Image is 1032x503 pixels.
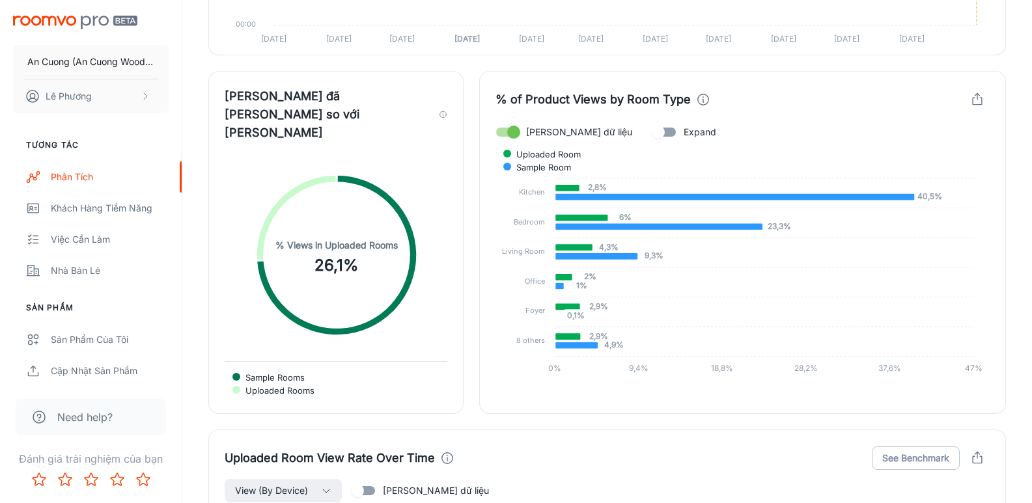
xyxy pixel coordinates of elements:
[519,34,544,44] tspan: [DATE]
[507,148,581,160] span: Uploaded Room
[966,363,983,373] tspan: 47%
[51,333,169,347] div: Sản phẩm của tôi
[13,16,137,29] img: Roomvo PRO Beta
[507,161,571,173] span: Sample Room
[526,306,546,315] tspan: Foyer
[51,232,169,247] div: Việc cần làm
[261,34,286,44] tspan: [DATE]
[225,87,434,142] h4: [PERSON_NAME] đã [PERSON_NAME] so với [PERSON_NAME]
[795,363,818,373] tspan: 28,2%
[517,336,546,345] tspan: 8 others
[514,217,546,226] tspan: Bedroom
[104,467,130,493] button: Rate 4 star
[13,45,169,79] button: An Cuong (An Cuong Wood - Working Materials)
[578,34,604,44] tspan: [DATE]
[383,483,489,498] span: [PERSON_NAME] dữ liệu
[26,467,52,493] button: Rate 1 star
[225,449,435,467] h4: Uploaded Room View Rate Over Time
[130,467,156,493] button: Rate 5 star
[46,89,92,103] p: Lê Phương
[27,55,154,69] p: An Cuong (An Cuong Wood - Working Materials)
[771,34,796,44] tspan: [DATE]
[13,79,169,113] button: Lê Phương
[236,372,305,383] span: Sample Rooms
[643,34,669,44] tspan: [DATE]
[712,363,734,373] tspan: 18,8%
[235,483,308,498] span: View (By Device)
[51,170,169,184] div: Phân tích
[57,409,113,425] span: Need help?
[225,479,342,502] button: View (By Device)
[78,467,104,493] button: Rate 3 star
[51,264,169,278] div: Nhà bán lẻ
[503,247,546,256] tspan: Living Room
[629,363,648,373] tspan: 9,4%
[52,467,78,493] button: Rate 2 star
[51,201,169,215] div: Khách hàng tiềm năng
[684,125,716,139] span: Expand
[495,90,691,109] h4: % of Product Views by Room Type
[526,125,632,139] span: [PERSON_NAME] dữ liệu
[520,187,546,197] tspan: Kitchen
[899,34,925,44] tspan: [DATE]
[872,446,960,470] button: See Benchmark
[236,20,256,29] tspan: 00:00
[326,34,352,44] tspan: [DATE]
[51,364,169,378] div: Cập nhật sản phẩm
[389,34,415,44] tspan: [DATE]
[236,385,314,396] span: Uploaded Rooms
[454,34,480,44] tspan: [DATE]
[548,363,561,373] tspan: 0%
[525,277,546,286] tspan: Office
[10,451,171,467] p: Đánh giá trải nghiệm của bạn
[834,34,859,44] tspan: [DATE]
[879,363,902,373] tspan: 37,6%
[706,34,731,44] tspan: [DATE]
